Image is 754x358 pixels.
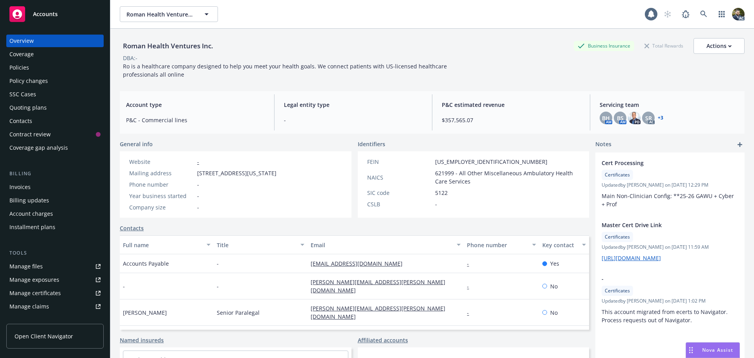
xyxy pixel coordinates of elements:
div: Coverage gap analysis [9,141,68,154]
a: Manage exposures [6,274,104,286]
div: Cert ProcessingCertificatesUpdatedby [PERSON_NAME] on [DATE] 12:29 PMMain Non-Clinician Config: *... [595,152,745,215]
span: No [550,308,558,317]
span: General info [120,140,153,148]
div: SIC code [367,189,432,197]
a: - [197,158,199,165]
span: P&C - Commercial lines [126,116,265,124]
span: [PERSON_NAME] [123,308,167,317]
span: - [123,282,125,290]
span: Certificates [605,287,630,294]
span: Roman Health Ventures Inc. [126,10,194,18]
div: Website [129,158,194,166]
div: Manage files [9,260,43,273]
div: Business Insurance [574,41,634,51]
span: Master Cert Drive Link [602,221,718,229]
span: - [197,180,199,189]
div: Total Rewards [641,41,687,51]
span: - [197,192,199,200]
span: 5122 [435,189,448,197]
button: Actions [694,38,745,54]
a: Named insureds [120,336,164,344]
a: Billing updates [6,194,104,207]
div: Overview [9,35,34,47]
div: -CertificatesUpdatedby [PERSON_NAME] on [DATE] 1:02 PMThis account migrated from ecerts to Naviga... [595,268,745,330]
span: P&C estimated revenue [442,101,580,109]
a: [URL][DOMAIN_NAME] [602,254,661,262]
a: +3 [658,116,663,120]
a: Coverage gap analysis [6,141,104,154]
a: - [467,283,475,290]
div: Drag to move [686,343,696,358]
a: Account charges [6,207,104,220]
a: Accounts [6,3,104,25]
div: Title [217,241,296,249]
button: Phone number [464,235,539,254]
span: Identifiers [358,140,385,148]
span: Updated by [PERSON_NAME] on [DATE] 12:29 PM [602,182,738,189]
div: Key contact [542,241,577,249]
span: Updated by [PERSON_NAME] on [DATE] 11:59 AM [602,244,738,251]
div: Quoting plans [9,101,47,114]
div: Contacts [9,115,32,127]
span: SR [645,114,652,122]
span: Main Non-Clinician Config: **25-26 GAWU + Cyber + Prof [602,192,736,208]
div: DBA: - [123,54,137,62]
a: Installment plans [6,221,104,233]
span: Certificates [605,171,630,178]
span: Legal entity type [284,101,423,109]
div: Policies [9,61,29,74]
span: Accounts [33,11,58,17]
span: - [435,200,437,208]
a: - [467,309,475,316]
div: Year business started [129,192,194,200]
span: Certificates [605,233,630,241]
div: Invoices [9,181,31,193]
button: Full name [120,235,214,254]
a: Policy changes [6,75,104,87]
div: Company size [129,203,194,211]
a: Manage claims [6,300,104,313]
a: Contacts [6,115,104,127]
span: - [217,282,219,290]
a: Policies [6,61,104,74]
a: [PERSON_NAME][EMAIL_ADDRESS][PERSON_NAME][DOMAIN_NAME] [311,305,445,320]
span: Account type [126,101,265,109]
span: - [217,259,219,268]
a: [EMAIL_ADDRESS][DOMAIN_NAME] [311,260,409,267]
span: Servicing team [600,101,738,109]
div: FEIN [367,158,432,166]
span: Senior Paralegal [217,308,260,317]
div: Phone number [467,241,527,249]
div: Manage claims [9,300,49,313]
a: Switch app [714,6,730,22]
a: Quoting plans [6,101,104,114]
img: photo [628,112,641,124]
button: Roman Health Ventures Inc. [120,6,218,22]
div: Master Cert Drive LinkCertificatesUpdatedby [PERSON_NAME] on [DATE] 11:59 AM[URL][DOMAIN_NAME] [595,215,745,268]
span: 621999 - All Other Miscellaneous Ambulatory Health Care Services [435,169,580,185]
span: [US_EMPLOYER_IDENTIFICATION_NUMBER] [435,158,547,166]
a: Contacts [120,224,144,232]
span: Accounts Payable [123,259,169,268]
div: Contract review [9,128,51,141]
div: Manage exposures [9,274,59,286]
a: Search [696,6,712,22]
span: BS [617,114,624,122]
div: NAICS [367,173,432,182]
a: Start snowing [660,6,675,22]
div: Account charges [9,207,53,220]
div: Full name [123,241,202,249]
div: Roman Health Ventures Inc. [120,41,216,51]
span: Ro is a healthcare company designed to help you meet your health goals. We connect patients with ... [123,62,448,78]
span: Notes [595,140,611,149]
a: SSC Cases [6,88,104,101]
span: Updated by [PERSON_NAME] on [DATE] 1:02 PM [602,297,738,305]
a: Manage files [6,260,104,273]
a: Invoices [6,181,104,193]
div: Tools [6,249,104,257]
span: - [284,116,423,124]
span: - [602,275,718,283]
span: Open Client Navigator [15,332,73,340]
span: - [197,203,199,211]
div: SSC Cases [9,88,36,101]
